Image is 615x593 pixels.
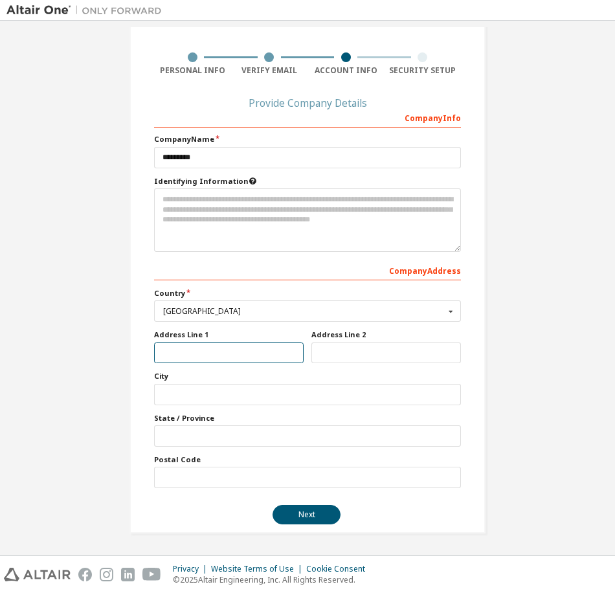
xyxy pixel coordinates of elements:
[306,564,373,574] div: Cookie Consent
[154,65,231,76] div: Personal Info
[307,65,385,76] div: Account Info
[154,330,304,340] label: Address Line 1
[6,4,168,17] img: Altair One
[142,568,161,581] img: youtube.svg
[231,65,308,76] div: Verify Email
[154,288,461,298] label: Country
[385,65,462,76] div: Security Setup
[154,260,461,280] div: Company Address
[154,107,461,128] div: Company Info
[154,176,461,186] label: Please provide any information that will help our support team identify your company. Email and n...
[154,134,461,144] label: Company Name
[173,564,211,574] div: Privacy
[121,568,135,581] img: linkedin.svg
[273,505,341,524] button: Next
[4,568,71,581] img: altair_logo.svg
[211,564,306,574] div: Website Terms of Use
[311,330,461,340] label: Address Line 2
[154,413,461,423] label: State / Province
[154,99,461,107] div: Provide Company Details
[100,568,113,581] img: instagram.svg
[78,568,92,581] img: facebook.svg
[163,308,445,315] div: [GEOGRAPHIC_DATA]
[154,454,461,465] label: Postal Code
[154,371,461,381] label: City
[173,574,373,585] p: © 2025 Altair Engineering, Inc. All Rights Reserved.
